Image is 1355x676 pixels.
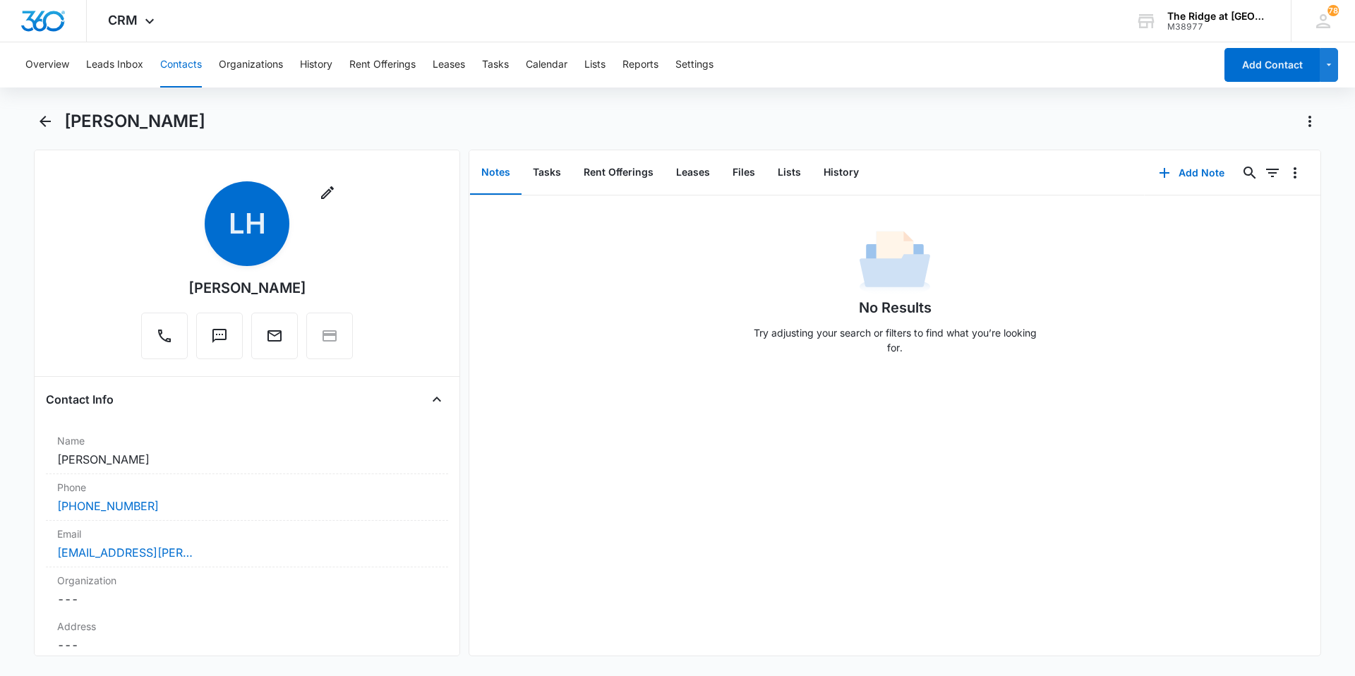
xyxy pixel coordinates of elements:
[219,42,283,87] button: Organizations
[141,334,188,346] a: Call
[205,181,289,266] span: LH
[57,451,437,468] dd: [PERSON_NAME]
[46,613,448,660] div: Address---
[251,334,298,346] a: Email
[572,151,665,195] button: Rent Offerings
[622,42,658,87] button: Reports
[766,151,812,195] button: Lists
[433,42,465,87] button: Leases
[57,526,437,541] label: Email
[1167,11,1270,22] div: account name
[46,474,448,521] div: Phone[PHONE_NUMBER]
[46,567,448,613] div: Organization---
[349,42,416,87] button: Rent Offerings
[46,391,114,408] h4: Contact Info
[860,227,930,297] img: No Data
[1327,5,1339,16] span: 78
[1299,110,1321,133] button: Actions
[665,151,721,195] button: Leases
[196,334,243,346] a: Text
[251,313,298,359] button: Email
[859,297,932,318] h1: No Results
[721,151,766,195] button: Files
[160,42,202,87] button: Contacts
[108,13,138,28] span: CRM
[1167,22,1270,32] div: account id
[57,480,437,495] label: Phone
[1224,48,1320,82] button: Add Contact
[426,388,448,411] button: Close
[25,42,69,87] button: Overview
[57,636,437,653] dd: ---
[86,42,143,87] button: Leads Inbox
[57,497,159,514] a: [PHONE_NUMBER]
[188,277,306,298] div: [PERSON_NAME]
[1239,162,1261,184] button: Search...
[46,428,448,474] div: Name[PERSON_NAME]
[196,313,243,359] button: Text
[57,619,437,634] label: Address
[141,313,188,359] button: Call
[57,591,437,608] dd: ---
[675,42,713,87] button: Settings
[64,111,205,132] h1: [PERSON_NAME]
[57,573,437,588] label: Organization
[747,325,1043,355] p: Try adjusting your search or filters to find what you’re looking for.
[34,110,56,133] button: Back
[1284,162,1306,184] button: Overflow Menu
[522,151,572,195] button: Tasks
[482,42,509,87] button: Tasks
[526,42,567,87] button: Calendar
[1145,156,1239,190] button: Add Note
[584,42,606,87] button: Lists
[300,42,332,87] button: History
[1327,5,1339,16] div: notifications count
[1261,162,1284,184] button: Filters
[57,544,198,561] a: [EMAIL_ADDRESS][PERSON_NAME][DOMAIN_NAME]
[46,521,448,567] div: Email[EMAIL_ADDRESS][PERSON_NAME][DOMAIN_NAME]
[57,433,437,448] label: Name
[470,151,522,195] button: Notes
[812,151,870,195] button: History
